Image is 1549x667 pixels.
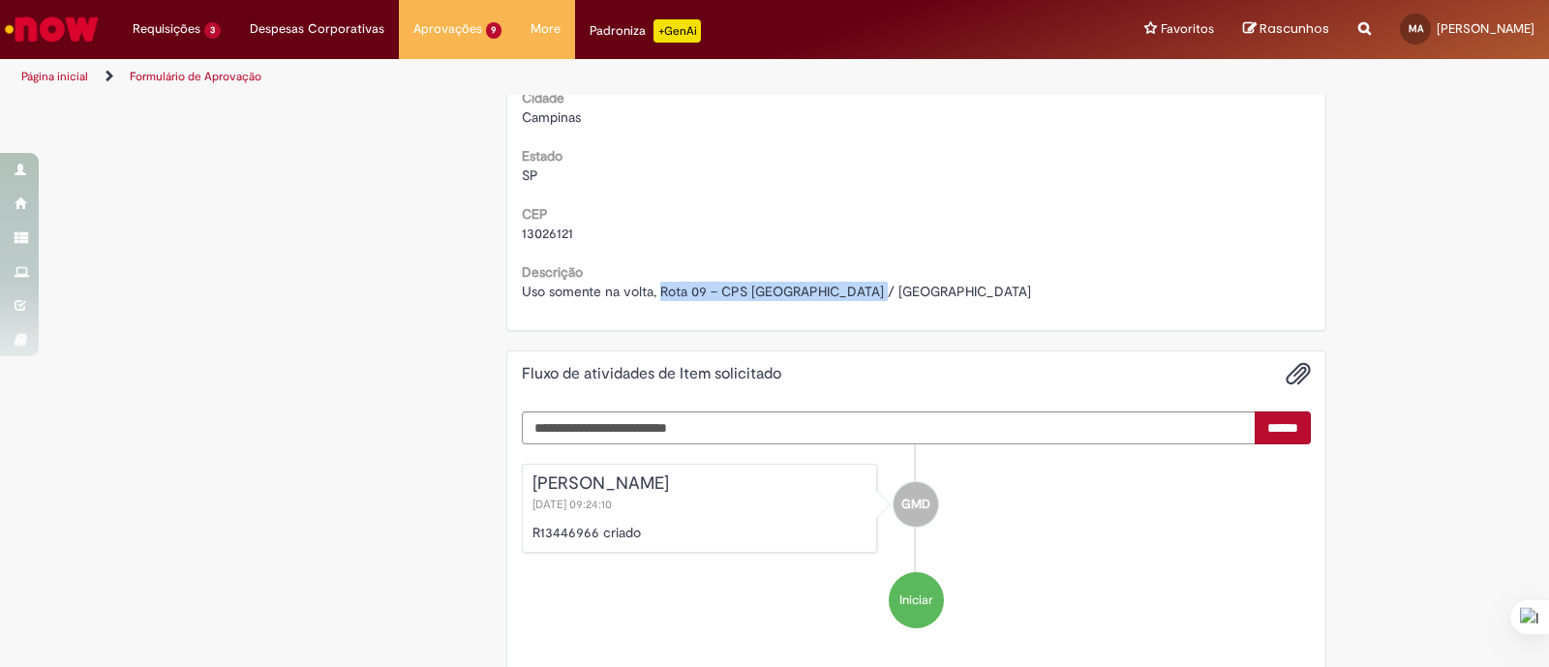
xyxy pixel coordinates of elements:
[899,591,933,610] span: Iniciar
[1437,20,1534,37] span: [PERSON_NAME]
[522,205,548,223] b: CEP
[1409,22,1423,35] span: MA
[250,19,384,39] span: Despesas Corporativas
[15,59,1018,95] ul: Trilhas de página
[522,283,1031,300] span: Uso somente na volta, Rota 09 – CPS [GEOGRAPHIC_DATA] / [GEOGRAPHIC_DATA]
[532,523,867,542] p: R13446966 criado
[531,19,561,39] span: More
[590,19,701,43] div: Padroniza
[653,19,701,43] p: +GenAi
[1260,19,1329,38] span: Rascunhos
[532,497,616,512] span: [DATE] 09:24:10
[532,474,867,494] div: [PERSON_NAME]
[901,481,930,528] span: GMD
[522,225,573,242] span: 13026121
[522,263,583,281] b: Descrição
[133,19,200,39] span: Requisições
[2,10,102,48] img: ServiceNow
[1243,20,1329,39] a: Rascunhos
[522,444,1312,648] ul: Histórico de tíquete
[894,482,938,527] div: Gabriel Manfredini De Oliveira Bueno
[1161,19,1214,39] span: Favoritos
[130,69,261,84] a: Formulário de Aprovação
[522,89,564,106] b: Cidade
[522,147,562,165] b: Estado
[1286,361,1311,386] button: Adicionar anexos
[486,22,502,39] span: 9
[522,411,1257,444] textarea: Digite sua mensagem aqui...
[522,167,538,184] span: SP
[522,108,581,126] span: Campinas
[204,22,221,39] span: 3
[522,464,1312,553] li: Gabriel Manfredini De Oliveira Bueno
[21,69,88,84] a: Página inicial
[413,19,482,39] span: Aprovações
[522,366,781,383] h2: Fluxo de atividades de Item solicitado Histórico de tíquete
